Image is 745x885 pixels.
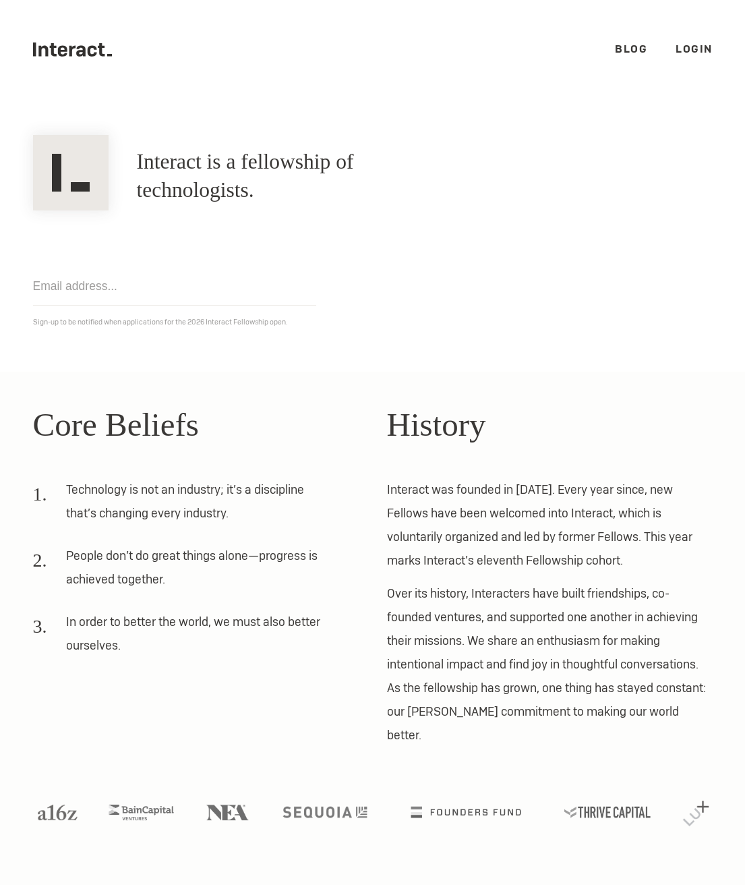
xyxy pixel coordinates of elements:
p: Sign-up to be notified when applications for the 2026 Interact Fellowship open. [33,315,713,329]
li: People don’t do great things alone—progress is achieved together. [33,544,330,600]
img: Lux Capital logo [683,801,709,826]
p: Over its history, Interacters have built friendships, co-founded ventures, and supported one anot... [387,581,713,747]
img: Founders Fund logo [411,807,520,818]
a: Login [676,42,713,56]
h2: History [387,400,713,450]
a: Blog [615,42,647,56]
input: Email address... [33,267,316,306]
li: In order to better the world, we must also better ourselves. [33,610,330,666]
img: Thrive Capital logo [564,807,651,818]
img: A16Z logo [38,805,77,820]
li: Technology is not an industry; it’s a discipline that’s changing every industry. [33,478,330,534]
img: NEA logo [206,805,249,820]
img: Bain Capital Ventures logo [109,805,173,820]
img: Sequoia logo [283,807,367,818]
img: Interact Logo [33,135,109,210]
p: Interact was founded in [DATE]. Every year since, new Fellows have been welcomed into Interact, w... [387,478,713,572]
h1: Interact is a fellowship of technologists. [137,148,456,204]
h2: Core Beliefs [33,400,359,450]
